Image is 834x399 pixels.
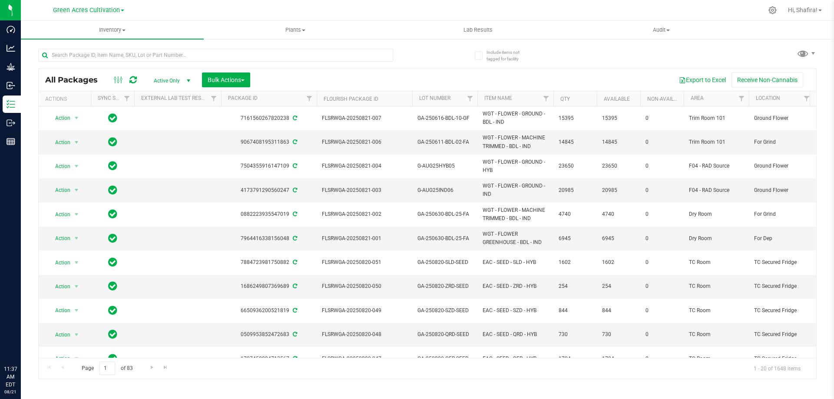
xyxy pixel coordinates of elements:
[7,81,15,90] inline-svg: Inbound
[417,355,472,363] span: GA-250820-GER-SEED
[302,91,317,106] a: Filter
[417,114,472,122] span: GA-250616-BDL-10-GF
[645,186,678,195] span: 0
[291,139,297,145] span: Sync from Compliance System
[220,138,318,146] div: 9067408195311863
[322,234,407,243] span: FLSRWGA-20250821-001
[559,138,592,146] span: 14845
[689,138,744,146] span: Trim Room 101
[559,114,592,122] span: 15395
[689,234,744,243] span: Dry Room
[99,362,115,375] input: 1
[735,91,749,106] a: Filter
[754,186,809,195] span: Ground Flower
[645,138,678,146] span: 0
[220,355,318,363] div: 1707458284713567
[559,258,592,267] span: 1602
[47,208,71,221] span: Action
[204,21,387,39] a: Plants
[602,258,635,267] span: 1602
[7,137,15,146] inline-svg: Reports
[322,162,407,170] span: FLSRWGA-20250821-004
[483,330,548,339] span: EAC - SEED - QRD - HYB
[108,112,117,124] span: In Sync
[645,282,678,290] span: 0
[108,184,117,196] span: In Sync
[417,307,472,315] span: GA-250820-SZD-SEED
[483,110,548,126] span: WGT - FLOWER - GROUND - BDL - IND
[322,114,407,122] span: FLSRWGA-20250821-007
[220,282,318,290] div: 1686249807369689
[71,304,82,317] span: select
[483,258,548,267] span: EAC - SEED - SLD - HYB
[689,282,744,290] span: TC Room
[691,95,704,101] a: Area
[559,282,592,290] span: 254
[417,138,472,146] span: GA-250611-BDL-02-FA
[800,91,814,106] a: Filter
[689,258,744,267] span: TC Room
[220,307,318,315] div: 6650936200521819
[71,232,82,244] span: select
[602,307,635,315] span: 844
[47,160,71,172] span: Action
[559,330,592,339] span: 730
[291,259,297,265] span: Sync from Compliance System
[7,100,15,109] inline-svg: Inventory
[483,158,548,175] span: WGT - FLOWER - GROUND - HYB
[4,365,17,389] p: 11:37 AM EDT
[47,329,71,341] span: Action
[417,210,472,218] span: GA-250630-BDL-25-FA
[220,330,318,339] div: 0509953852472683
[602,186,635,195] span: 20985
[204,26,386,34] span: Plants
[602,234,635,243] span: 6945
[291,283,297,289] span: Sync from Compliance System
[324,96,378,102] a: Flourish Package ID
[71,208,82,221] span: select
[108,232,117,244] span: In Sync
[483,134,548,150] span: WGT - FLOWER - MACHINE TRIMMED - BDL - IND
[220,186,318,195] div: 4173791290560247
[417,282,472,290] span: GA-250820-ZRD-SEED
[645,355,678,363] span: 0
[417,234,472,243] span: GA-250630-BDL-25-FA
[47,112,71,124] span: Action
[754,138,809,146] span: For Grind
[539,91,553,106] a: Filter
[322,330,407,339] span: FLSRWGA-20250820-048
[26,328,36,339] iframe: Resource center unread badge
[141,95,209,101] a: External Lab Test Result
[570,21,753,39] a: Audit
[108,256,117,268] span: In Sync
[417,258,472,267] span: GA-250820-SLD-SEED
[647,96,686,102] a: Non-Available
[747,362,808,375] span: 1 - 20 of 1648 items
[754,282,809,290] span: TC Secured Fridge
[731,73,803,87] button: Receive Non-Cannabis
[689,162,744,170] span: F04 - RAD Source
[322,210,407,218] span: FLSRWGA-20250821-002
[559,355,592,363] span: 1704
[220,258,318,267] div: 7884723981750882
[322,355,407,363] span: FLSRWGA-20250820-047
[754,162,809,170] span: Ground Flower
[767,6,778,14] div: Manage settings
[291,115,297,121] span: Sync from Compliance System
[291,211,297,217] span: Sync from Compliance System
[159,362,172,373] a: Go to the last page
[559,162,592,170] span: 23650
[291,356,297,362] span: Sync from Compliance System
[560,96,570,102] a: Qty
[602,330,635,339] span: 730
[71,329,82,341] span: select
[645,307,678,315] span: 0
[71,184,82,196] span: select
[291,307,297,313] span: Sync from Compliance System
[483,182,548,198] span: WGT - FLOWER - GROUND - IND
[602,210,635,218] span: 4740
[645,258,678,267] span: 0
[71,160,82,172] span: select
[47,257,71,269] span: Action
[754,330,809,339] span: TC Secured Fridge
